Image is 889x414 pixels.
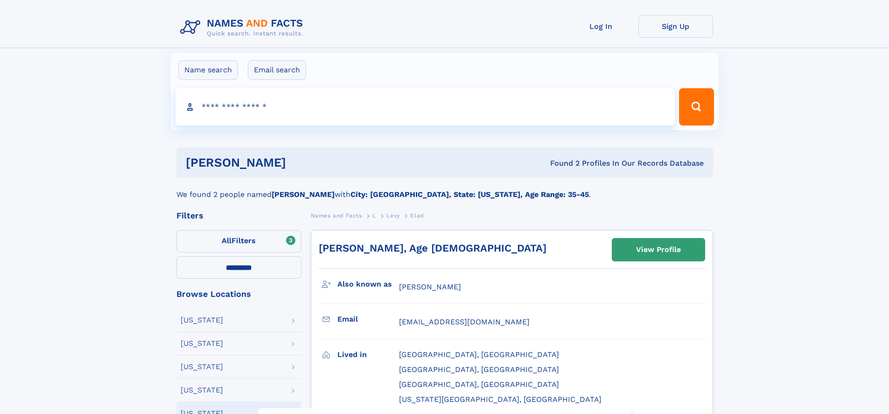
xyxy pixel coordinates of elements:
[612,239,705,261] a: View Profile
[386,210,399,221] a: Levy
[399,350,559,359] span: [GEOGRAPHIC_DATA], [GEOGRAPHIC_DATA]
[176,230,301,253] label: Filters
[399,365,559,374] span: [GEOGRAPHIC_DATA], [GEOGRAPHIC_DATA]
[181,316,223,324] div: [US_STATE]
[638,15,713,38] a: Sign Up
[399,317,530,326] span: [EMAIL_ADDRESS][DOMAIN_NAME]
[337,347,399,363] h3: Lived in
[679,88,714,126] button: Search Button
[272,190,335,199] b: [PERSON_NAME]
[181,386,223,394] div: [US_STATE]
[564,15,638,38] a: Log In
[176,211,301,220] div: Filters
[386,212,399,219] span: Levy
[372,212,376,219] span: L
[372,210,376,221] a: L
[311,210,362,221] a: Names and Facts
[418,158,704,168] div: Found 2 Profiles In Our Records Database
[186,157,418,168] h1: [PERSON_NAME]
[636,239,681,260] div: View Profile
[337,276,399,292] h3: Also known as
[178,60,238,80] label: Name search
[399,380,559,389] span: [GEOGRAPHIC_DATA], [GEOGRAPHIC_DATA]
[181,340,223,347] div: [US_STATE]
[181,363,223,371] div: [US_STATE]
[337,311,399,327] h3: Email
[248,60,306,80] label: Email search
[399,395,602,404] span: [US_STATE][GEOGRAPHIC_DATA], [GEOGRAPHIC_DATA]
[176,178,713,200] div: We found 2 people named with .
[175,88,675,126] input: search input
[350,190,589,199] b: City: [GEOGRAPHIC_DATA], State: [US_STATE], Age Range: 35-45
[399,282,461,291] span: [PERSON_NAME]
[319,242,546,254] a: [PERSON_NAME], Age [DEMOGRAPHIC_DATA]
[410,212,424,219] span: Elad
[176,290,301,298] div: Browse Locations
[222,236,231,245] span: All
[176,15,311,40] img: Logo Names and Facts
